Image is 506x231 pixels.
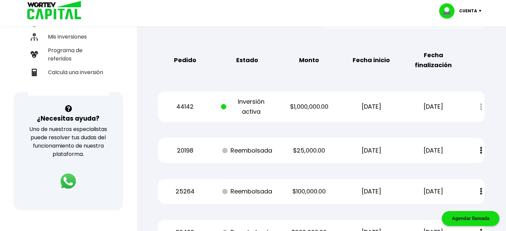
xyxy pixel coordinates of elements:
p: Reembolsada [221,146,273,156]
b: Fecha inicio [353,55,390,65]
p: [DATE] [345,102,397,112]
b: Monto [299,55,319,65]
p: Reembolsada [221,186,273,196]
p: Inversión activa [221,97,273,117]
p: [DATE] [345,146,397,156]
a: Mis inversiones [28,30,109,44]
p: Uno de nuestros especialistas puede resolver tus dudas del funcionamiento de nuestra plataforma. [22,125,114,158]
a: Calcula una inversión [28,65,109,79]
a: Programa de referidos [28,44,109,65]
img: profile-image [439,3,459,19]
p: 44142 [159,102,211,112]
p: [DATE] [407,102,459,112]
b: Pedido [174,55,196,65]
p: [DATE] [345,186,397,196]
img: recomiendanos-icon.9b8e9327.svg [31,51,38,58]
p: $25,000.00 [283,146,335,156]
img: calculadora-icon.17d418c4.svg [31,69,38,76]
div: Agendar llamada [442,211,499,226]
img: icon-down [477,10,486,12]
p: Cuenta [459,6,477,16]
b: Fecha finalización [407,50,459,70]
p: $100,000.00 [283,186,335,196]
p: [DATE] [407,146,459,156]
p: $1,000,000.00 [283,102,335,112]
img: logos_whatsapp-icon.242b2217.svg [59,172,78,190]
img: inversiones-icon.6695dc30.svg [31,33,38,41]
h3: ¿Necesitas ayuda? [37,114,99,123]
p: 25264 [159,186,211,196]
b: Estado [236,55,258,65]
p: 20198 [159,146,211,156]
p: [DATE] [407,186,459,196]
